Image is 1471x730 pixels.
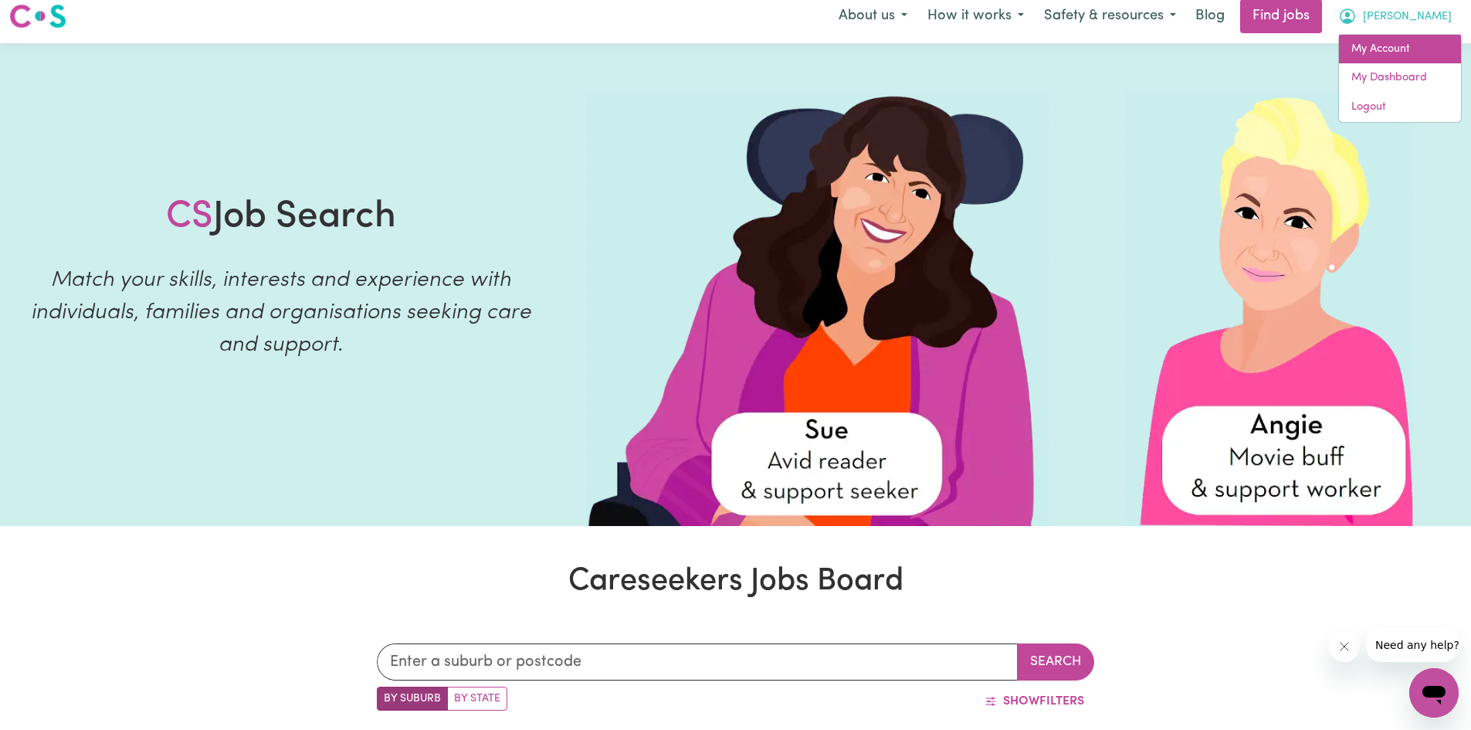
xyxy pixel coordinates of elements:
[1017,643,1094,681] button: Search
[974,687,1094,716] button: ShowFilters
[9,2,66,30] img: Careseekers logo
[1338,34,1462,123] div: My Account
[1366,628,1459,662] iframe: Message from company
[1409,668,1459,718] iframe: Button to launch messaging window
[166,199,213,236] span: CS
[447,687,507,711] label: Search by state
[1003,695,1039,708] span: Show
[1329,631,1360,662] iframe: Close message
[166,195,396,240] h1: Job Search
[19,264,543,362] p: Match your skills, interests and experience with individuals, families and organisations seeking ...
[1363,8,1452,25] span: [PERSON_NAME]
[1339,63,1461,93] a: My Dashboard
[377,687,448,711] label: Search by suburb/post code
[1339,93,1461,122] a: Logout
[9,11,93,23] span: Need any help?
[1339,35,1461,64] a: My Account
[377,643,1018,681] input: Enter a suburb or postcode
